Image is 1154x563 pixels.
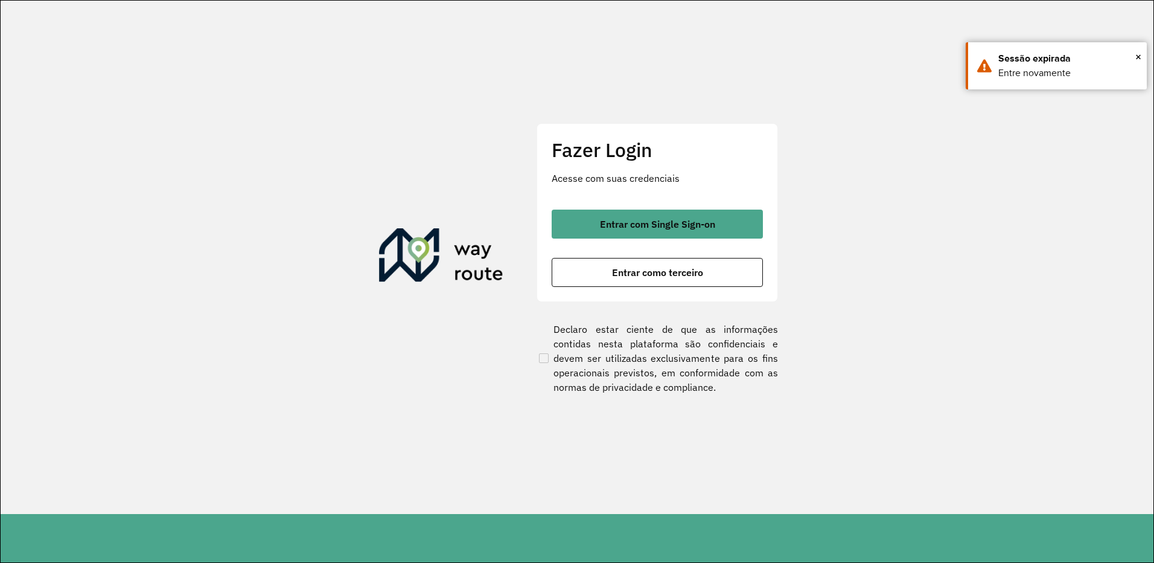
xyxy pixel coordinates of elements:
label: Declaro estar ciente de que as informações contidas nesta plataforma são confidenciais e devem se... [537,322,778,394]
p: Acesse com suas credenciais [552,171,763,185]
span: Entrar com Single Sign-on [600,219,715,229]
button: button [552,210,763,239]
h2: Fazer Login [552,138,763,161]
img: Roteirizador AmbevTech [379,228,503,286]
button: Close [1135,48,1141,66]
div: Sessão expirada [998,51,1138,66]
button: button [552,258,763,287]
span: Entrar como terceiro [612,268,703,277]
span: × [1135,48,1141,66]
div: Entre novamente [998,66,1138,80]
